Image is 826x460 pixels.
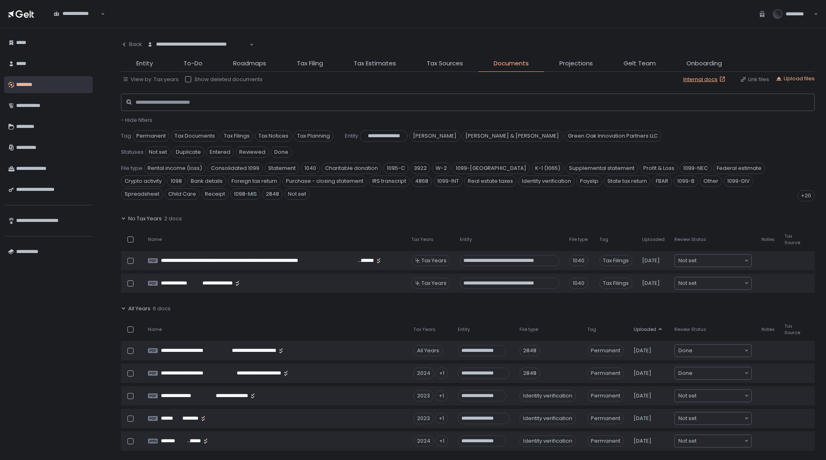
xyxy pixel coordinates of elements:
span: Tax Source [784,233,800,245]
div: 2024 [413,368,434,379]
div: Upload files [776,75,815,82]
span: Other [700,176,722,187]
div: Search for option [675,345,751,357]
span: Purchase - closing statement [282,176,367,187]
span: Child Care [165,188,200,200]
button: - Hide filters [121,117,152,124]
span: Charitable donation [321,163,382,174]
span: Notes [761,326,775,332]
span: Roadmaps [233,59,266,68]
input: Search for option [693,369,744,377]
div: Identity verification [519,413,576,424]
span: Done [678,369,693,377]
div: Search for option [675,277,751,289]
span: Name [148,326,162,332]
span: State tax return [604,176,651,187]
span: [PERSON_NAME] [409,130,460,142]
span: Tax Sources [427,59,463,68]
span: 1095-C [383,163,409,174]
span: 1099-[GEOGRAPHIC_DATA] [452,163,530,174]
span: 1099-B [674,176,698,187]
span: Permanent [587,435,624,447]
span: Onboarding [686,59,722,68]
span: Entity [345,132,358,140]
div: Search for option [48,6,105,23]
span: 1099-NEC [680,163,711,174]
div: 2848 [519,368,540,379]
span: All Years [128,305,150,312]
span: Tax Years [411,236,434,243]
span: Tax Filing [297,59,323,68]
span: Identity verification [518,176,575,187]
span: Done [678,347,693,355]
div: 1040 [569,278,588,289]
input: Search for option [697,392,744,400]
span: Receipt [201,188,229,200]
span: Bank details [187,176,226,187]
span: Not set [145,146,171,158]
span: [DATE] [642,257,660,264]
span: Duplicate [172,146,204,158]
div: 2023 [413,413,434,424]
div: Search for option [675,255,751,267]
span: 1098 [167,176,186,187]
span: Supplemental statement [565,163,638,174]
span: Tax Estimates [354,59,396,68]
input: Search for option [697,279,744,287]
span: [DATE] [642,280,660,287]
span: Tax Planning [294,130,334,142]
span: Real estate taxes [464,176,517,187]
span: Not set [284,188,310,200]
span: Statement [265,163,299,174]
span: Consolidated 1099 [207,163,263,174]
span: 1098-MIS [230,188,261,200]
span: [DATE] [634,347,651,354]
div: +1 [436,435,448,447]
span: Profit & Loss [640,163,678,174]
span: Foreign tax return [228,176,281,187]
span: - Hide filters [121,116,152,124]
span: FBAR [652,176,672,187]
span: Entered [206,146,234,158]
button: View by: Tax years [123,76,179,83]
span: Not set [678,392,697,400]
div: 1040 [569,255,588,266]
div: All Years [413,345,443,356]
span: 2 docs [164,215,182,222]
div: +1 [435,390,448,401]
span: Done [271,146,292,158]
span: 1040 [301,163,320,174]
span: File type [121,165,142,172]
span: Not set [678,257,697,265]
span: Entity [136,59,153,68]
span: Review Status [674,236,706,243]
span: Entity [460,236,472,243]
div: Search for option [675,390,751,402]
input: Search for option [54,17,100,25]
span: Not set [678,414,697,422]
span: [DATE] [634,415,651,422]
div: +20 [797,190,815,201]
span: 3922 [410,163,430,174]
span: [PERSON_NAME] & [PERSON_NAME] [462,130,563,142]
span: K-1 (1065) [532,163,564,174]
button: Link files [740,76,769,83]
span: [DATE] [634,437,651,445]
span: Tag [587,326,596,332]
span: 1099-DIV [724,176,753,187]
span: IRS transcript [369,176,410,187]
span: Entity [458,326,470,332]
span: Not set [678,437,697,445]
span: Uploaded [642,236,665,243]
span: Permanent [587,345,624,356]
div: 2024 [413,435,434,447]
span: Tax Notices [255,130,292,142]
span: Not set [678,279,697,287]
div: Search for option [675,367,751,379]
span: Permanent [587,413,624,424]
span: Tag [121,132,131,140]
input: Search for option [697,437,744,445]
span: Permanent [587,390,624,401]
